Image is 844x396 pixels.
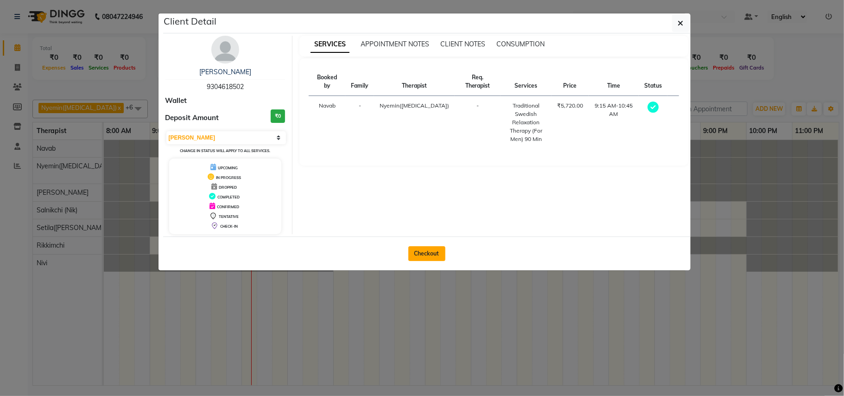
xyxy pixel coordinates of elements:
th: Booked by [309,68,345,96]
td: Navab [309,96,345,149]
span: CHECK-IN [220,224,238,229]
th: Services [501,68,552,96]
div: Traditional Swedish Relaxation Therapy (For Men) 90 Min [506,102,546,143]
span: APPOINTMENT NOTES [361,40,429,48]
span: 9304618502 [207,83,244,91]
span: TENTATIVE [219,214,239,219]
span: CONFIRMED [217,204,239,209]
td: - [345,96,374,149]
span: Deposit Amount [165,113,219,123]
span: SERVICES [311,36,349,53]
th: Status [639,68,667,96]
div: ₹5,720.00 [557,102,583,110]
h5: Client Detail [164,14,217,28]
span: CLIENT NOTES [440,40,485,48]
span: IN PROGRESS [216,175,241,180]
th: Price [552,68,589,96]
th: Req. Therapist [455,68,501,96]
span: UPCOMING [218,166,238,170]
th: Time [589,68,639,96]
span: Nyemin([MEDICAL_DATA]) [380,102,449,109]
th: Family [345,68,374,96]
span: CONSUMPTION [496,40,545,48]
td: - [455,96,501,149]
button: Checkout [408,246,445,261]
span: DROPPED [219,185,237,190]
span: COMPLETED [217,195,240,199]
td: 9:15 AM-10:45 AM [589,96,639,149]
span: Wallet [165,96,187,106]
small: Change in status will apply to all services. [180,148,270,153]
th: Therapist [374,68,455,96]
img: avatar [211,36,239,64]
h3: ₹0 [271,109,285,123]
a: [PERSON_NAME] [199,68,251,76]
